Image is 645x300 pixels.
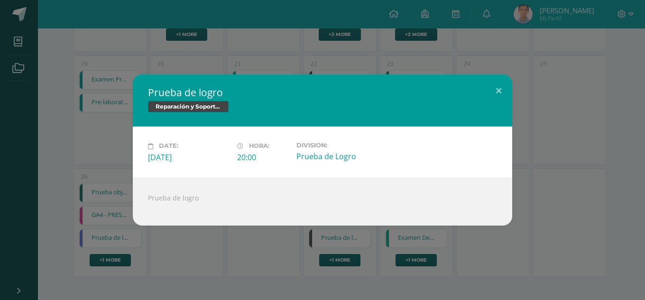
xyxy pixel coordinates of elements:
label: Division: [296,142,378,149]
span: Hora: [249,143,269,150]
span: Date: [159,143,178,150]
span: Reparación y Soporte Técnico CISCO [148,101,229,112]
div: Prueba de logro [133,178,512,226]
div: Prueba de Logro [296,151,378,162]
h2: Prueba de logro [148,86,497,99]
div: 20:00 [237,152,289,163]
div: [DATE] [148,152,230,163]
button: Close (Esc) [485,74,512,107]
